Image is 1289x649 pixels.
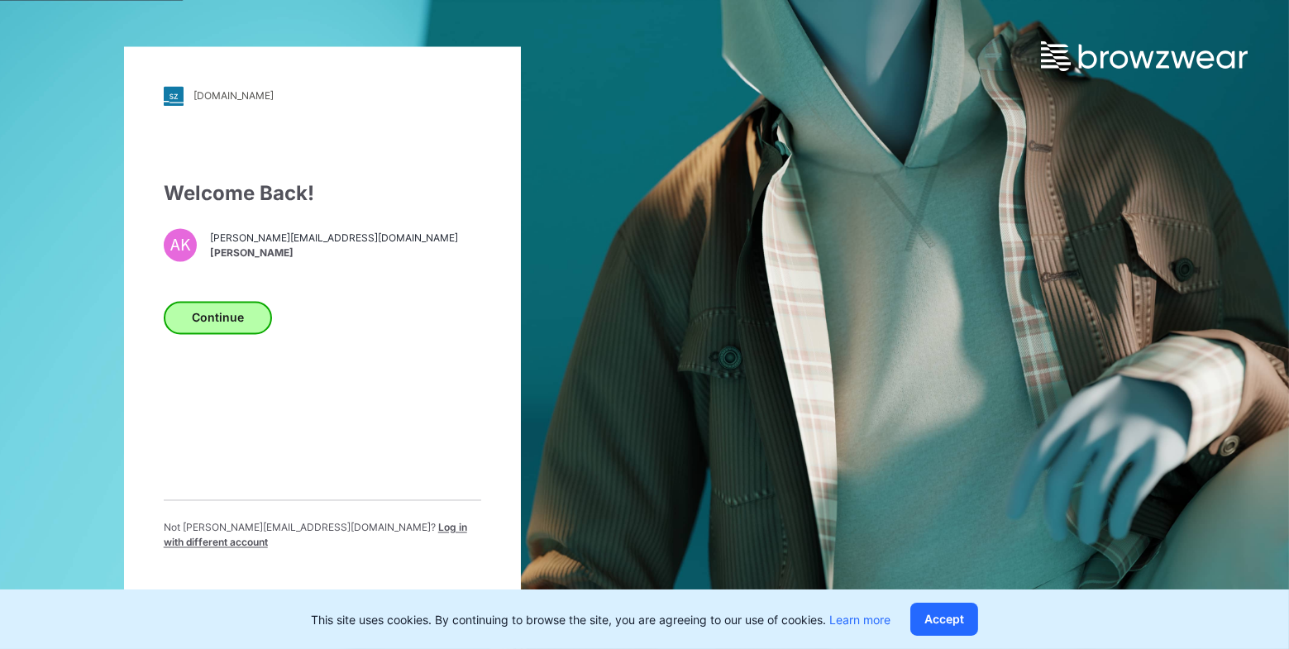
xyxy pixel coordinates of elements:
[164,179,481,208] div: Welcome Back!
[1041,41,1248,71] img: browzwear-logo.e42bd6dac1945053ebaf764b6aa21510.svg
[164,228,197,261] div: AK
[311,611,890,628] p: This site uses cookies. By continuing to browse the site, you are agreeing to our use of cookies.
[210,231,458,246] span: [PERSON_NAME][EMAIL_ADDRESS][DOMAIN_NAME]
[164,86,184,106] img: stylezone-logo.562084cfcfab977791bfbf7441f1a819.svg
[829,613,890,627] a: Learn more
[210,246,458,261] span: [PERSON_NAME]
[164,520,481,550] p: Not [PERSON_NAME][EMAIL_ADDRESS][DOMAIN_NAME] ?
[164,86,481,106] a: [DOMAIN_NAME]
[193,90,274,103] div: [DOMAIN_NAME]
[910,603,978,636] button: Accept
[164,301,272,334] button: Continue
